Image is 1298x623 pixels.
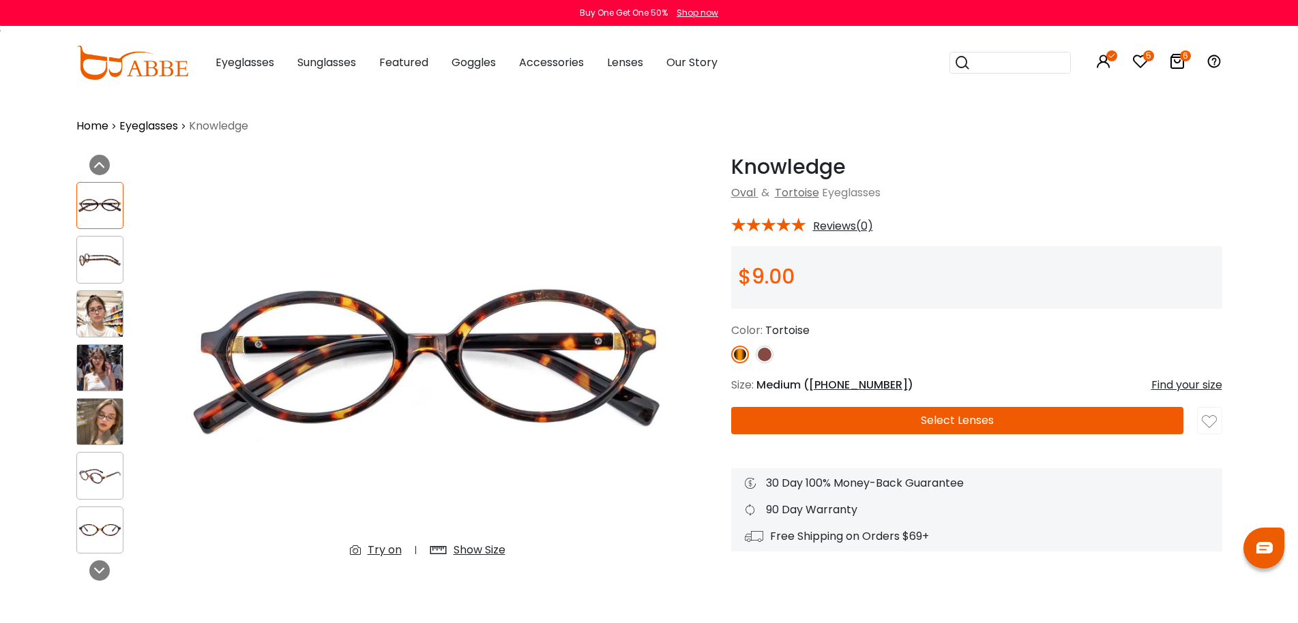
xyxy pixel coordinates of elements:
span: Featured [379,55,428,70]
a: Eyeglasses [119,118,178,134]
img: Knowledge Tortoise Acetate Eyeglasses , UniversalBridgeFit Frames from ABBE Glasses [77,248,123,271]
span: Lenses [607,55,643,70]
span: Size: [731,377,754,393]
img: Knowledge Tortoise Acetate Eyeglasses , UniversalBridgeFit Frames from ABBE Glasses [77,464,123,487]
img: like [1202,414,1217,429]
a: Shop now [670,7,718,18]
img: Knowledge Tortoise Acetate Eyeglasses , UniversalBridgeFit Frames from ABBE Glasses [179,155,677,569]
img: chat [1256,542,1273,553]
img: Knowledge Tortoise Acetate Eyeglasses , UniversalBridgeFit Frames from ABBE Glasses [77,194,123,217]
button: Select Lenses [731,407,1183,434]
i: 6 [1180,50,1191,61]
span: $9.00 [738,262,795,291]
a: 6 [1169,56,1185,72]
div: Shop now [677,7,718,19]
a: Oval [731,185,756,200]
span: Sunglasses [297,55,356,70]
img: Knowledge Tortoise Acetate Eyeglasses , UniversalBridgeFit Frames from ABBE Glasses [77,399,123,444]
span: Tortoise [765,322,810,338]
span: & [758,185,772,200]
span: Goggles [452,55,496,70]
span: Accessories [519,55,584,70]
div: Find your size [1151,377,1222,393]
a: 5 [1132,56,1149,72]
span: Eyeglasses [216,55,274,70]
a: Home [76,118,108,134]
h1: Knowledge [731,155,1222,179]
span: Reviews(0) [813,220,873,232]
span: Medium ( ) [756,377,913,393]
div: Show Size [454,542,505,558]
span: Color: [731,322,763,338]
a: Tortoise [775,185,819,200]
div: Buy One Get One 50% [580,7,668,19]
span: Eyeglasses [822,185,881,200]
span: Knowledge [189,118,248,134]
div: Try on [368,542,402,558]
img: Knowledge Tortoise Acetate Eyeglasses , UniversalBridgeFit Frames from ABBE Glasses [77,519,123,542]
img: abbeglasses.com [76,46,188,80]
div: Free Shipping on Orders $69+ [745,528,1209,545]
img: Knowledge Tortoise Acetate Eyeglasses , UniversalBridgeFit Frames from ABBE Glasses [77,345,123,391]
span: [PHONE_NUMBER] [809,377,908,393]
i: 5 [1143,50,1154,61]
div: 90 Day Warranty [745,502,1209,518]
img: Knowledge Tortoise Acetate Eyeglasses , UniversalBridgeFit Frames from ABBE Glasses [77,291,123,337]
span: Our Story [666,55,718,70]
div: 30 Day 100% Money-Back Guarantee [745,475,1209,491]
